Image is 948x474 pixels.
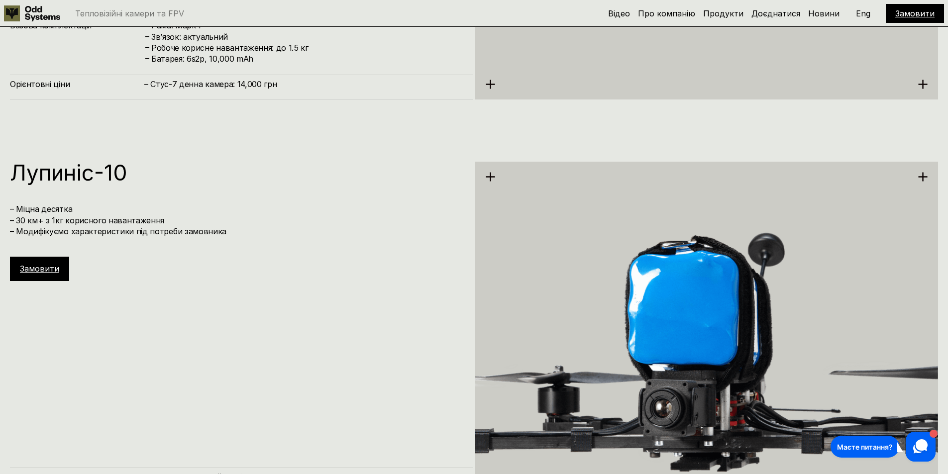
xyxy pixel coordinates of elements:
h4: – [145,30,149,41]
a: Доєднатися [751,8,800,18]
h4: – [145,53,149,64]
a: Замовити [20,264,59,274]
h4: Батарея: 6s2p, 10,000 mAh [151,53,463,64]
h4: Орієнтовні ціни [10,79,144,90]
h4: Робоче корисне навантаження: до 1.5 кг [151,42,463,53]
h4: – [145,42,149,53]
h4: – Міцна десятка – 30 км+ з 1кг корисного навантаження – Модифікуємо характеристики під потреби за... [10,203,463,237]
a: Замовити [895,8,935,18]
h4: Зв’язок: актуальний [151,31,463,42]
iframe: HelpCrunch [828,429,938,464]
a: Про компанію [638,8,695,18]
h1: Лупиніс-10 [10,162,463,184]
p: Тепловізійні камери та FPV [75,9,184,17]
a: Новини [808,8,840,18]
h4: – Стус-7 денна камера: 14,000 грн [144,79,463,90]
a: Відео [608,8,630,18]
p: Eng [856,9,870,17]
a: Продукти [703,8,743,18]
